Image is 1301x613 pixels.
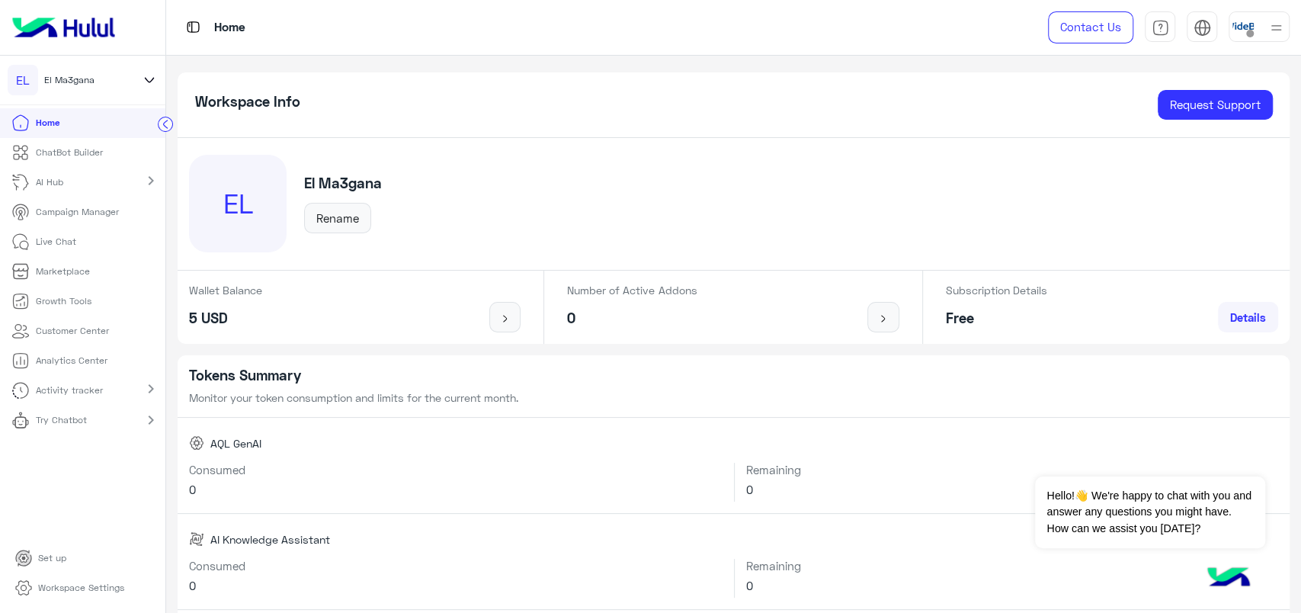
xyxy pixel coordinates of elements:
[1035,477,1264,548] span: Hello!👋 We're happy to chat with you and answer any questions you might have. How can we assist y...
[36,354,107,367] p: Analytics Center
[746,579,1278,592] h6: 0
[36,146,103,159] p: ChatBot Builder
[567,282,697,298] p: Number of Active Addons
[189,483,722,496] h6: 0
[946,310,1047,327] h5: Free
[6,11,121,43] img: Logo
[210,531,330,547] span: AI Knowledge Assistant
[36,324,109,338] p: Customer Center
[946,282,1047,298] p: Subscription Details
[210,435,261,451] span: AQL GenAI
[44,73,95,87] span: El Ma3gana
[567,310,697,327] h5: 0
[189,390,1278,406] p: Monitor your token consumption and limits for the current month.
[36,294,91,308] p: Growth Tools
[1048,11,1133,43] a: Contact Us
[1158,90,1273,120] a: Request Support
[142,380,160,398] mat-icon: chevron_right
[1202,552,1255,605] img: hulul-logo.png
[746,463,1278,477] h6: Remaining
[36,413,87,427] p: Try Chatbot
[304,175,382,192] h5: El Ma3gana
[746,559,1278,573] h6: Remaining
[8,65,38,95] div: EL
[1267,18,1286,37] img: profile
[142,411,160,429] mat-icon: chevron_right
[304,203,371,233] button: Rename
[36,265,90,278] p: Marketplace
[746,483,1278,496] h6: 0
[189,463,722,477] h6: Consumed
[214,18,245,38] p: Home
[36,384,103,397] p: Activity tracker
[874,313,893,325] img: icon
[189,559,722,573] h6: Consumed
[38,551,66,565] p: Set up
[36,175,63,189] p: AI Hub
[38,581,124,595] p: Workspace Settings
[3,544,79,573] a: Set up
[1218,302,1278,332] a: Details
[189,579,722,592] h6: 0
[189,155,287,252] div: EL
[3,573,136,603] a: Workspace Settings
[189,531,204,547] img: AI Knowledge Assistant
[189,310,262,327] h5: 5 USD
[36,116,59,130] p: Home
[495,313,514,325] img: icon
[184,18,203,37] img: tab
[36,205,119,219] p: Campaign Manager
[195,93,300,111] h5: Workspace Info
[36,235,76,249] p: Live Chat
[1194,19,1211,37] img: tab
[1152,19,1169,37] img: tab
[1230,310,1266,324] span: Details
[189,435,204,451] img: AQL GenAI
[1232,15,1254,37] img: userImage
[189,282,262,298] p: Wallet Balance
[142,172,160,190] mat-icon: chevron_right
[189,367,1278,384] h5: Tokens Summary
[1145,11,1175,43] a: tab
